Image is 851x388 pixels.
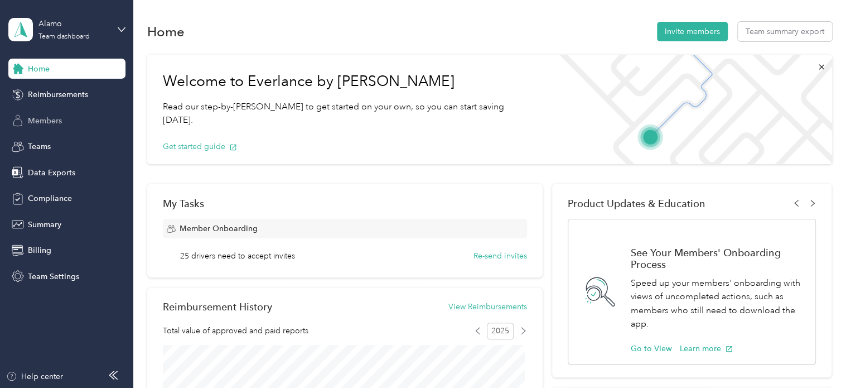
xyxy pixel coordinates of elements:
h1: Welcome to Everlance by [PERSON_NAME] [163,73,533,90]
h1: See Your Members' Onboarding Process [631,247,804,270]
button: Help center [6,371,63,382]
div: Alamo [38,18,108,30]
span: Reimbursements [28,89,88,100]
button: Get started guide [163,141,237,152]
span: Members [28,115,62,127]
span: 25 drivers need to accept invites [180,250,295,262]
button: Re-send invites [473,250,527,262]
img: Welcome to everlance [548,55,831,164]
h2: Reimbursement History [163,301,272,313]
button: Invite members [657,22,728,41]
iframe: Everlance-gr Chat Button Frame [789,325,851,388]
h1: Home [147,26,185,37]
button: View Reimbursements [448,301,527,313]
span: Total value of approved and paid reports [163,325,308,337]
span: 2025 [487,323,514,339]
span: Home [28,63,50,75]
p: Read our step-by-[PERSON_NAME] to get started on your own, so you can start saving [DATE]. [163,100,533,127]
span: Summary [28,219,61,231]
span: Data Exports [28,167,75,179]
span: Billing [28,245,51,256]
p: Speed up your members' onboarding with views of uncompleted actions, such as members who still ne... [631,276,804,331]
button: Team summary export [738,22,832,41]
div: Team dashboard [38,33,90,40]
span: Team Settings [28,271,79,282]
span: Compliance [28,193,72,204]
div: My Tasks [163,198,527,209]
button: Go to View [631,343,672,355]
span: Product Updates & Education [568,198,705,209]
button: Learn more [680,343,733,355]
span: Teams [28,141,51,152]
span: Member Onboarding [180,223,258,234]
